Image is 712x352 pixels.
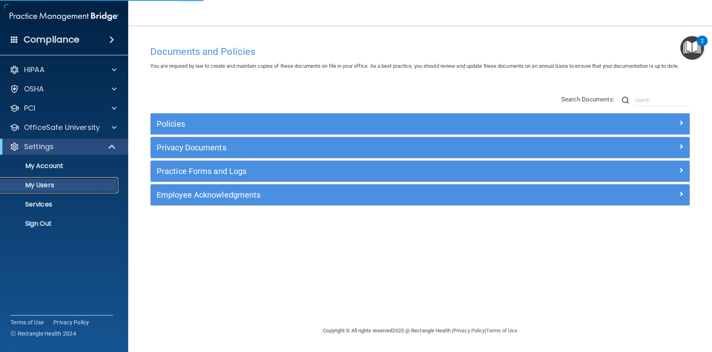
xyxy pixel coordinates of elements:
p: Sign Out [5,220,115,228]
h5: Employee Acknowledgments [157,190,549,199]
p: OSHA [24,84,44,94]
a: Privacy Policy [53,318,89,326]
p: Services [5,200,115,208]
a: OfficeSafe University [10,123,117,132]
h4: Compliance [24,34,79,45]
img: ic-search.3b580494.png [622,97,629,104]
div: Copyright © All rights reserved 2025 @ Rectangle Health | | [274,318,567,344]
button: Open Resource Center, 2 new notifications [680,36,704,60]
p: PCI [24,103,35,113]
h5: Policies [157,119,549,128]
span: Search Documents: [561,96,615,103]
input: Search [635,94,690,106]
a: Policies [157,117,684,130]
a: Practice Forms and Logs [157,165,684,178]
a: Settings [10,142,116,152]
a: OSHA [10,84,117,94]
iframe: Drift Widget Chat Controller [573,295,702,327]
a: Privacy Policy [453,328,485,334]
p: HIPAA [24,65,44,75]
img: PMB logo [10,8,119,24]
a: HIPAA [10,65,117,75]
p: My Users [5,181,115,189]
span: You are required by law to create and maintain copies of these documents on file in your office. ... [150,63,679,69]
p: Settings [24,142,54,152]
h5: Privacy Documents [157,143,549,152]
a: Privacy Documents [157,141,684,154]
span: Ⓒ Rectangle Health 2024 [10,330,76,338]
div: 2 [701,41,704,51]
p: My Account [5,162,115,170]
h4: Documents and Policies [150,47,690,57]
a: Terms of Use [10,318,44,326]
a: Terms of Use [486,328,517,334]
a: Employee Acknowledgments [157,188,684,201]
p: OfficeSafe University [24,123,100,132]
a: PCI [10,103,117,113]
h5: Practice Forms and Logs [157,167,549,176]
